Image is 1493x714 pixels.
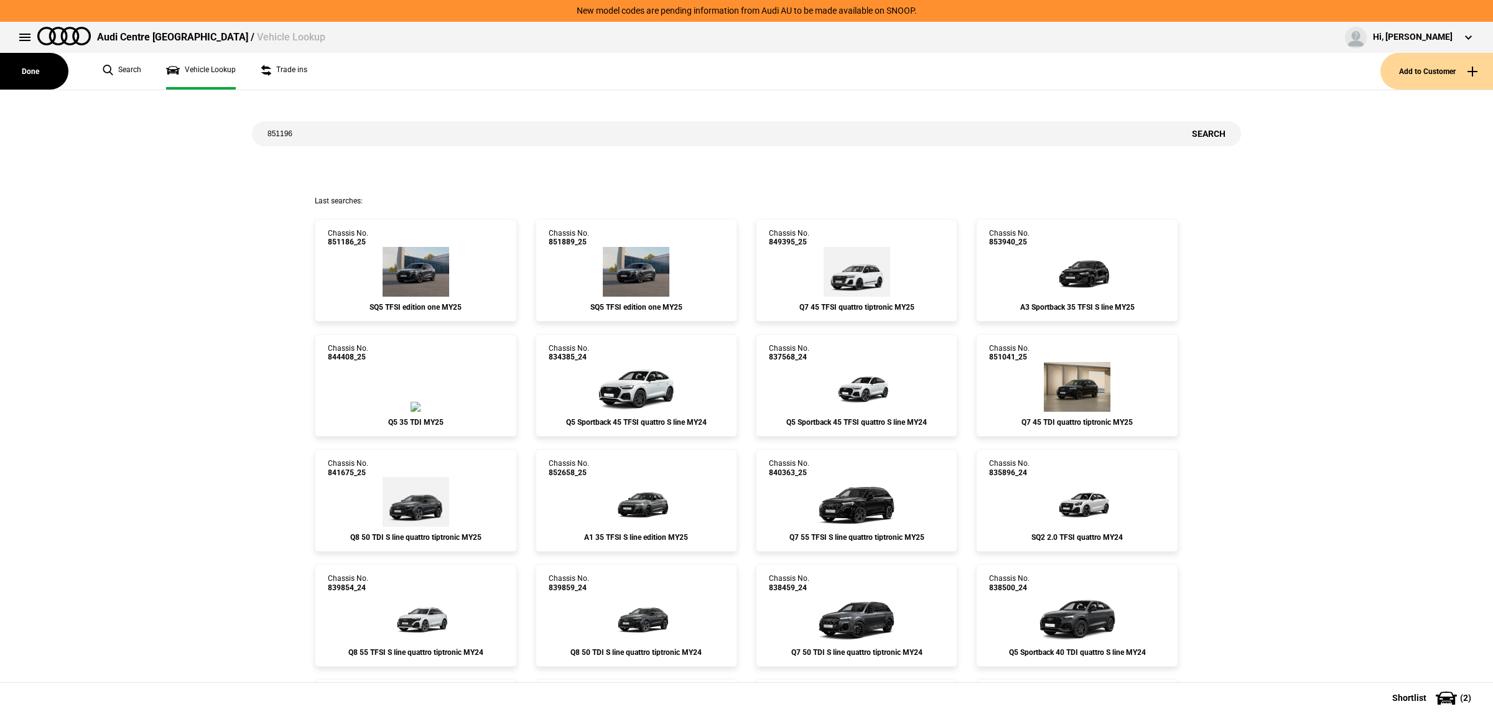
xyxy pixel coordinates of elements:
[769,533,944,542] div: Q7 55 TFSI S line quattro tiptronic MY25
[328,533,503,542] div: Q8 50 TDI S line quattro tiptronic MY25
[769,303,944,312] div: Q7 45 TFSI quattro tiptronic MY25
[769,459,809,477] div: Chassis No.
[599,592,674,642] img: Audi_4MT0N2_24_EI_6Y6Y_MP_PAH_3S2_(Nadin:_3S2_6FJ_C87_PAH_YJZ)_ext.png
[1044,362,1110,412] img: Audi_4MQAB2_25_MP_0E0E_3FU_WA9_PAH_F72_(Nadin:_3FU_C95_F72_PAH_WA9)_ext.png
[1040,247,1115,297] img: Audi_8YFCYG_25_EI_0E0E_WBX_3L5_WXC_WXC-1_PWL_PY5_PYY_U35_(Nadin:_3L5_C56_PWL_PY5_PYY_U35_WBX_WXC)...
[549,648,724,657] div: Q8 50 TDI S line quattro tiptronic MY24
[411,402,421,412] img: Audi_FYGBJG_25_YM_A2A2__(Nadin:_C52)_ext.png
[257,31,325,43] span: Vehicle Lookup
[989,648,1165,657] div: Q5 Sportback 40 TDI quattro S line MY24
[592,362,681,412] img: Audi_FYTC3Y_24_EI_2Y2Y_4ZD_(Nadin:_4ZD_6FJ_C50_WQS)_ext.png
[989,353,1030,361] span: 851041_25
[383,477,449,527] img: Audi_4MT0N2_25_EI_6Y6Y_PAH_3S2_6FJ_(Nadin:_3S2_6FJ_C90_PAH)_ext.png
[549,583,589,592] span: 839859_24
[989,229,1030,247] div: Chassis No.
[549,229,589,247] div: Chassis No.
[812,592,901,642] img: Audi_4MQCN2_24_EI_6Y6Y_F71_MP_PAH_(Nadin:_6FJ_C87_F71_PAH_YJZ)_ext.png
[603,247,669,297] img: Audi_GUBS5Y_25LE_GX_6Y6Y_PAH_6FJ_53D_(Nadin:_53D_6FJ_C56_PAH)_ext.png
[315,197,363,205] span: Last searches:
[769,238,809,246] span: 849395_25
[549,238,589,246] span: 851889_25
[383,247,449,297] img: Audi_GUBS5Y_25LE_GX_6Y6Y_PAH_6FJ_53D_(Nadin:_53D_6FJ_C56_PAH)_ext.png
[989,238,1030,246] span: 853940_25
[252,121,1176,146] input: Enter vehicle chassis number or other identifier.
[328,238,368,246] span: 851186_25
[1380,53,1493,90] button: Add to Customer
[1392,693,1426,702] span: Shortlist
[599,477,674,527] img: Audi_GBACHG_25_ZV_Z70E_PS1_WA9_WBX_6H4_PX2_2Z7_6FB_C5Q_N2T_(Nadin:_2Z7_6FB_6H4_C43_C5Q_N2T_PS1_PX...
[166,53,236,90] a: Vehicle Lookup
[1373,31,1453,44] div: Hi, [PERSON_NAME]
[97,30,325,44] div: Audi Centre [GEOGRAPHIC_DATA] /
[769,344,809,362] div: Chassis No.
[1033,592,1122,642] img: Audi_FYTCUY_24_YM_6Y6Y_MP_3FU_4ZD_54U_(Nadin:_3FU_4ZD_54U_6FJ_C50)_ext.png
[824,247,890,297] img: Audi_4MQAI1_25_MP_2Y2Y_3FU_WA9_PAH_F72_(Nadin:_3FU_C93_F72_PAH_WA9)_ext.png
[328,468,368,477] span: 841675_25
[549,418,724,427] div: Q5 Sportback 45 TFSI quattro S line MY24
[103,53,141,90] a: Search
[328,418,503,427] div: Q5 35 TDI MY25
[549,353,589,361] span: 834385_24
[328,229,368,247] div: Chassis No.
[1040,477,1115,527] img: Audi_GAGS3Y_24_EI_Z9Z9_PAI_U80_3FB_(Nadin:_3FB_C42_PAI_U80)_ext.png
[328,459,368,477] div: Chassis No.
[989,574,1030,592] div: Chassis No.
[769,468,809,477] span: 840363_25
[328,574,368,592] div: Chassis No.
[378,592,453,642] img: Audi_4MT0X2_24_EI_2Y2Y_MP_PAH_3S2_(Nadin:_3S2_6FJ_C87_PAH_YJZ)_ext.png
[812,477,901,527] img: Audi_4MQCX2_25_EI_0E0E_MP_WC7_(Nadin:_54K_C90_PAH_S37_S9S_WC7)_ext.png
[989,303,1165,312] div: A3 Sportback 35 TFSI S line MY25
[1176,121,1241,146] button: Search
[769,229,809,247] div: Chassis No.
[549,344,589,362] div: Chassis No.
[328,344,368,362] div: Chassis No.
[328,353,368,361] span: 844408_25
[549,459,589,477] div: Chassis No.
[769,583,809,592] span: 838459_24
[989,468,1030,477] span: 835896_24
[549,303,724,312] div: SQ5 TFSI edition one MY25
[819,362,894,412] img: Audi_FYTC3Y_24_EI_2Y2Y_4ZD_QQ2_45I_WXE_6FJ_WQS_PX6_X8C_(Nadin:_45I_4ZD_6FJ_C50_PX6_QQ2_WQS_WXE)_e...
[769,574,809,592] div: Chassis No.
[549,468,589,477] span: 852658_25
[989,459,1030,477] div: Chassis No.
[989,418,1165,427] div: Q7 45 TDI quattro tiptronic MY25
[769,648,944,657] div: Q7 50 TDI S line quattro tiptronic MY24
[989,583,1030,592] span: 838500_24
[261,53,307,90] a: Trade ins
[328,303,503,312] div: SQ5 TFSI edition one MY25
[1374,682,1493,713] button: Shortlist(2)
[1460,693,1471,702] span: ( 2 )
[328,583,368,592] span: 839854_24
[549,533,724,542] div: A1 35 TFSI S line edition MY25
[328,648,503,657] div: Q8 55 TFSI S line quattro tiptronic MY24
[769,418,944,427] div: Q5 Sportback 45 TFSI quattro S line MY24
[549,574,589,592] div: Chassis No.
[989,344,1030,362] div: Chassis No.
[989,533,1165,542] div: SQ2 2.0 TFSI quattro MY24
[37,27,91,45] img: audi.png
[769,353,809,361] span: 837568_24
